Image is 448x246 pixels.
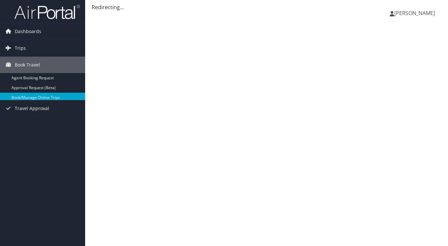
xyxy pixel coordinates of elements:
[15,57,40,73] span: Book Travel
[390,3,441,23] a: [PERSON_NAME]
[15,40,26,56] span: Trips
[15,23,41,40] span: Dashboards
[15,100,49,117] span: Travel Approval
[394,9,435,17] span: [PERSON_NAME]
[92,3,441,11] div: Redirecting...
[14,4,80,20] img: airportal-logo.png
